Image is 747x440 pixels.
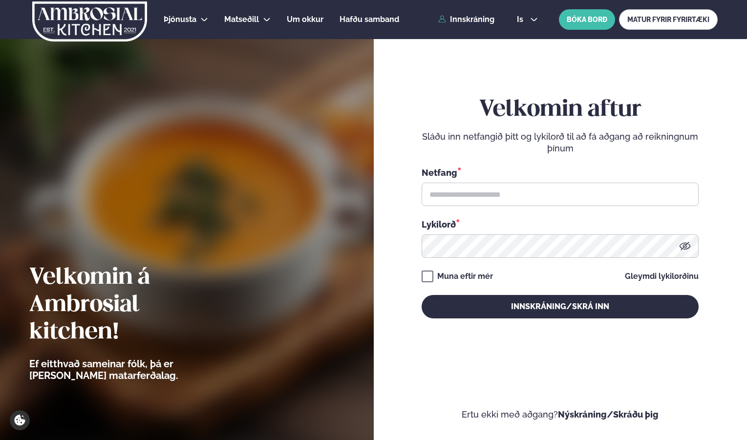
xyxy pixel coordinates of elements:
[422,295,699,318] button: Innskráning/Skrá inn
[31,1,148,42] img: logo
[287,15,323,24] span: Um okkur
[422,131,699,154] p: Sláðu inn netfangið þitt og lykilorð til að fá aðgang að reikningnum þínum
[29,264,232,346] h2: Velkomin á Ambrosial kitchen!
[164,15,196,24] span: Þjónusta
[224,15,259,24] span: Matseðill
[422,218,699,230] div: Lykilorð
[625,272,699,280] a: Gleymdi lykilorðinu
[558,409,659,419] a: Nýskráning/Skráðu þig
[403,409,718,420] p: Ertu ekki með aðgang?
[422,96,699,124] h2: Velkomin aftur
[559,9,615,30] button: BÓKA BORÐ
[224,14,259,25] a: Matseðill
[164,14,196,25] a: Þjónusta
[509,16,546,23] button: is
[340,15,399,24] span: Hafðu samband
[422,166,699,179] div: Netfang
[10,410,30,430] a: Cookie settings
[287,14,323,25] a: Um okkur
[517,16,526,23] span: is
[29,358,232,381] p: Ef eitthvað sameinar fólk, þá er [PERSON_NAME] matarferðalag.
[619,9,718,30] a: MATUR FYRIR FYRIRTÆKI
[438,15,494,24] a: Innskráning
[340,14,399,25] a: Hafðu samband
